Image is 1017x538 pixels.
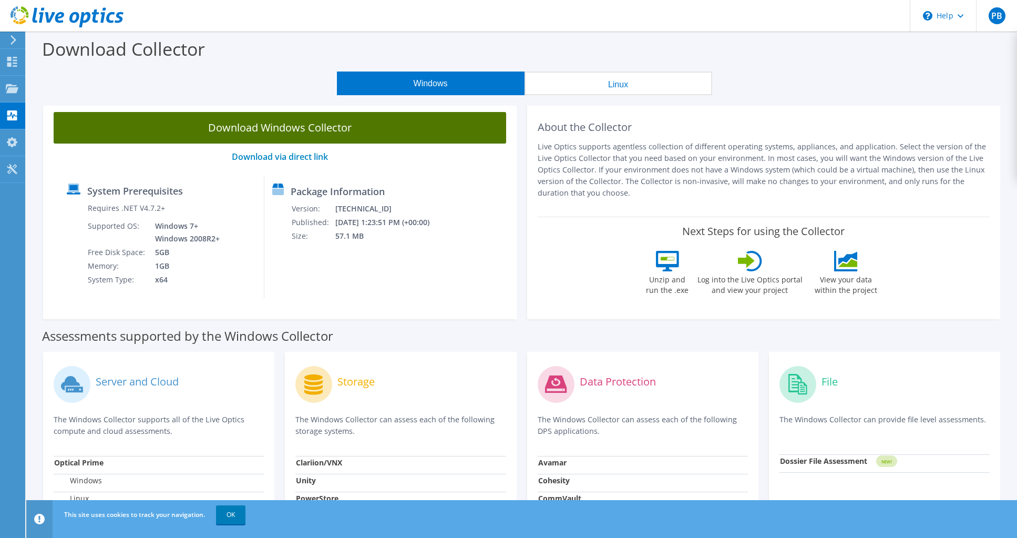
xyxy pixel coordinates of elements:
[989,7,1005,24] span: PB
[232,151,328,163] a: Download via direct link
[87,186,183,196] label: System Prerequisites
[291,229,335,243] td: Size:
[295,414,506,437] p: The Windows Collector can assess each of the following storage systems.
[54,493,89,504] label: Linux
[291,202,335,216] td: Version:
[88,203,165,214] label: Requires .NET V4.7.2+
[54,414,264,437] p: The Windows Collector supports all of the Live Optics compute and cloud assessments.
[291,216,335,229] td: Published:
[147,259,222,273] td: 1GB
[291,186,385,197] label: Package Information
[580,377,656,387] label: Data Protection
[87,273,147,287] td: System Type:
[538,121,990,134] h2: About the Collector
[54,458,104,468] strong: Optical Prime
[337,72,525,95] button: Windows
[335,216,444,229] td: [DATE] 1:23:51 PM (+00:00)
[881,459,891,464] tspan: NEW!
[96,377,179,387] label: Server and Cloud
[538,414,748,437] p: The Windows Collector can assess each of the following DPS applications.
[779,414,990,435] p: The Windows Collector can provide file level assessments.
[335,202,444,216] td: [TECHNICAL_ID]
[54,475,102,486] label: Windows
[87,259,147,273] td: Memory:
[296,458,342,468] strong: Clariion/VNX
[42,331,333,341] label: Assessments supported by the Windows Collector
[538,493,581,503] strong: CommVault
[147,219,222,246] td: Windows 7+ Windows 2008R2+
[147,273,222,287] td: x64
[682,225,845,238] label: Next Steps for using the Collector
[216,505,245,524] a: OK
[296,493,338,503] strong: PowerStore
[335,229,444,243] td: 57.1 MB
[538,141,990,199] p: Live Optics supports agentless collection of different operating systems, appliances, and applica...
[147,246,222,259] td: 5GB
[643,271,692,296] label: Unzip and run the .exe
[87,219,147,246] td: Supported OS:
[538,475,570,485] strong: Cohesity
[296,475,316,485] strong: Unity
[923,11,932,21] svg: \n
[87,246,147,259] td: Free Disk Space:
[54,112,506,144] a: Download Windows Collector
[780,456,867,466] strong: Dossier File Assessment
[538,458,567,468] strong: Avamar
[337,377,375,387] label: Storage
[821,377,838,387] label: File
[697,271,803,296] label: Log into the Live Optics portal and view your project
[64,510,205,519] span: This site uses cookies to track your navigation.
[525,72,712,95] button: Linux
[808,271,884,296] label: View your data within the project
[42,37,205,61] label: Download Collector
